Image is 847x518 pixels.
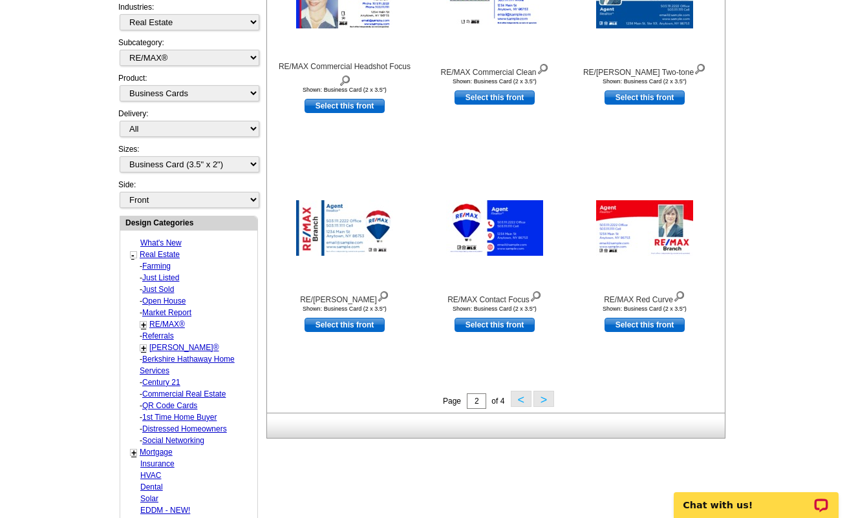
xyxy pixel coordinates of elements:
[130,260,256,272] div: -
[665,477,847,518] iframe: LiveChat chat widget
[142,401,197,410] a: QR Code Cards
[130,423,256,435] div: -
[574,288,716,306] div: RE/MAX Red Curve
[149,320,185,329] a: RE/MAX®
[118,37,258,72] div: Subcategory:
[118,108,258,143] div: Delivery:
[423,61,566,78] div: RE/MAX Commercial Clean
[130,435,256,446] div: -
[537,61,549,75] img: view design details
[377,288,389,302] img: view design details
[511,391,531,407] button: <
[142,285,174,294] a: Just Sold
[142,413,217,422] a: 1st Time Home Buyer
[141,343,146,353] a: +
[130,307,256,318] div: -
[130,272,256,284] div: -
[296,200,393,256] img: RE/MAX Ribbon
[423,288,566,306] div: RE/MAX Contact Focus
[273,61,416,87] div: RE/MAX Commercial Headshot Focus
[118,143,258,179] div: Sizes:
[305,318,385,332] a: use this design
[446,200,543,256] img: RE/MAX Contact Focus
[140,355,235,375] a: Berkshire Hathaway Home Services
[142,331,174,340] a: Referrals
[694,61,706,75] img: view design details
[455,318,535,332] a: use this design
[140,471,161,480] a: HVAC
[605,318,685,332] a: use this design
[423,306,566,312] div: Shown: Business Card (2 x 3.5")
[130,377,256,388] div: -
[131,448,136,458] a: +
[130,330,256,342] div: -
[130,353,256,377] div: -
[142,308,191,317] a: Market Report
[140,238,182,247] a: What's New
[130,411,256,423] div: -
[140,482,163,492] a: Dental
[305,99,385,113] a: use this design
[142,436,204,445] a: Social Networking
[596,200,693,256] img: RE/MAX Red Curve
[120,216,257,229] div: Design Categories
[574,78,716,85] div: Shown: Business Card (2 x 3.5")
[273,288,416,306] div: RE/[PERSON_NAME]
[142,296,186,306] a: Open House
[423,78,566,85] div: Shown: Business Card (2 x 3.5")
[455,90,535,105] a: use this design
[149,343,219,352] a: [PERSON_NAME]®
[130,284,256,295] div: -
[273,306,416,312] div: Shown: Business Card (2 x 3.5")
[140,448,173,457] a: Mortgage
[130,388,256,400] div: -
[142,378,180,387] a: Century 21
[142,424,227,433] a: Distressed Homeowners
[140,494,158,503] a: Solar
[140,459,175,468] a: Insurance
[574,306,716,312] div: Shown: Business Card (2 x 3.5")
[530,288,542,302] img: view design details
[130,295,256,307] div: -
[140,506,190,515] a: EDDM - NEW!
[142,273,179,282] a: Just Listed
[140,250,180,259] a: Real Estate
[533,391,554,407] button: >
[491,397,504,406] span: of 4
[130,400,256,411] div: -
[605,90,685,105] a: use this design
[574,61,716,78] div: RE/[PERSON_NAME] Two-tone
[131,250,134,260] a: -
[142,262,171,271] a: Farming
[273,87,416,93] div: Shown: Business Card (2 x 3.5")
[443,397,461,406] span: Page
[339,72,351,87] img: view design details
[118,179,258,209] div: Side:
[673,288,685,302] img: view design details
[142,389,226,399] a: Commercial Real Estate
[141,320,146,330] a: +
[118,72,258,108] div: Product:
